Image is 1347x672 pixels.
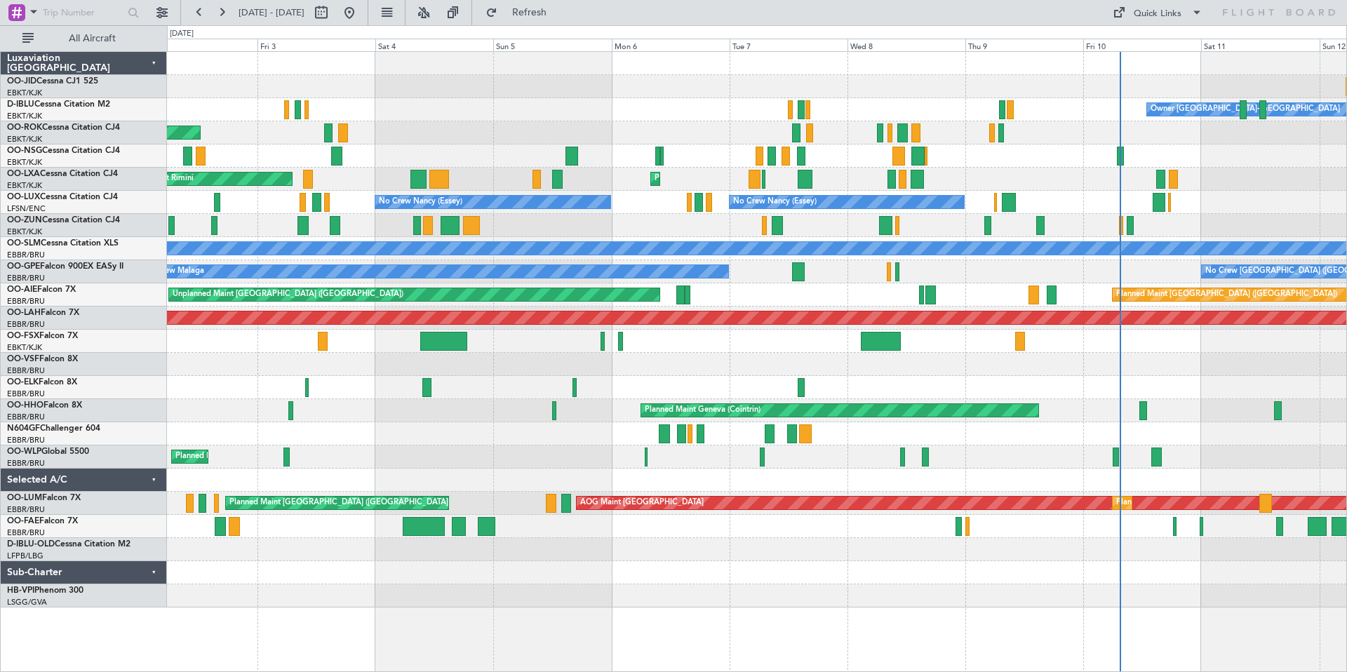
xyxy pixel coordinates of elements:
[43,2,123,23] input: Trip Number
[229,492,483,513] div: Planned Maint [GEOGRAPHIC_DATA] ([GEOGRAPHIC_DATA] National)
[7,193,118,201] a: OO-LUXCessna Citation CJ4
[379,191,462,213] div: No Crew Nancy (Essey)
[7,285,37,294] span: OO-AIE
[1083,39,1201,51] div: Fri 10
[7,586,83,595] a: HB-VPIPhenom 300
[612,39,730,51] div: Mon 6
[7,227,42,237] a: EBKT/KJK
[7,77,36,86] span: OO-JID
[257,39,375,51] div: Fri 3
[173,284,403,305] div: Unplanned Maint [GEOGRAPHIC_DATA] ([GEOGRAPHIC_DATA])
[7,111,42,121] a: EBKT/KJK
[7,378,77,387] a: OO-ELKFalcon 8X
[7,365,45,376] a: EBBR/BRU
[7,309,79,317] a: OO-LAHFalcon 7X
[7,216,42,224] span: OO-ZUN
[1151,99,1340,120] div: Owner [GEOGRAPHIC_DATA]-[GEOGRAPHIC_DATA]
[500,8,559,18] span: Refresh
[7,319,45,330] a: EBBR/BRU
[36,34,148,43] span: All Aircraft
[7,424,100,433] a: N604GFChallenger 604
[7,250,45,260] a: EBBR/BRU
[1106,1,1209,24] button: Quick Links
[7,527,45,538] a: EBBR/BRU
[7,170,118,178] a: OO-LXACessna Citation CJ4
[7,157,42,168] a: EBKT/KJK
[7,147,120,155] a: OO-NSGCessna Citation CJ4
[7,193,40,201] span: OO-LUX
[1134,7,1181,21] div: Quick Links
[7,401,82,410] a: OO-HHOFalcon 8X
[7,77,98,86] a: OO-JIDCessna CJ1 525
[7,180,42,191] a: EBKT/KJK
[7,203,46,214] a: LFSN/ENC
[7,517,39,525] span: OO-FAE
[7,424,40,433] span: N604GF
[7,540,130,549] a: D-IBLU-OLDCessna Citation M2
[143,261,204,282] div: No Crew Malaga
[7,239,41,248] span: OO-SLM
[7,309,41,317] span: OO-LAH
[7,494,81,502] a: OO-LUMFalcon 7X
[965,39,1083,51] div: Thu 9
[7,88,42,98] a: EBKT/KJK
[7,170,40,178] span: OO-LXA
[239,6,304,19] span: [DATE] - [DATE]
[7,586,34,595] span: HB-VPI
[7,100,34,109] span: D-IBLU
[580,492,704,513] div: AOG Maint [GEOGRAPHIC_DATA]
[7,296,45,307] a: EBBR/BRU
[140,39,257,51] div: Thu 2
[730,39,847,51] div: Tue 7
[15,27,152,50] button: All Aircraft
[7,597,47,607] a: LSGG/GVA
[7,332,78,340] a: OO-FSXFalcon 7X
[7,412,45,422] a: EBBR/BRU
[7,504,45,515] a: EBBR/BRU
[7,332,39,340] span: OO-FSX
[7,458,45,469] a: EBBR/BRU
[7,342,42,353] a: EBKT/KJK
[7,540,55,549] span: D-IBLU-OLD
[7,494,42,502] span: OO-LUM
[7,239,119,248] a: OO-SLMCessna Citation XLS
[493,39,611,51] div: Sun 5
[7,435,45,445] a: EBBR/BRU
[7,448,41,456] span: OO-WLP
[7,262,40,271] span: OO-GPE
[847,39,965,51] div: Wed 8
[7,355,39,363] span: OO-VSF
[7,134,42,145] a: EBKT/KJK
[175,446,276,467] div: Planned Maint Milan (Linate)
[1201,39,1319,51] div: Sat 11
[7,448,89,456] a: OO-WLPGlobal 5500
[7,517,78,525] a: OO-FAEFalcon 7X
[645,400,760,421] div: Planned Maint Geneva (Cointrin)
[7,123,42,132] span: OO-ROK
[170,28,194,40] div: [DATE]
[479,1,563,24] button: Refresh
[7,389,45,399] a: EBBR/BRU
[733,191,817,213] div: No Crew Nancy (Essey)
[7,285,76,294] a: OO-AIEFalcon 7X
[7,262,123,271] a: OO-GPEFalcon 900EX EASy II
[7,401,43,410] span: OO-HHO
[7,123,120,132] a: OO-ROKCessna Citation CJ4
[7,100,110,109] a: D-IBLUCessna Citation M2
[1116,284,1337,305] div: Planned Maint [GEOGRAPHIC_DATA] ([GEOGRAPHIC_DATA])
[375,39,493,51] div: Sat 4
[7,355,78,363] a: OO-VSFFalcon 8X
[7,216,120,224] a: OO-ZUNCessna Citation CJ4
[7,273,45,283] a: EBBR/BRU
[7,147,42,155] span: OO-NSG
[655,168,818,189] div: Planned Maint Kortrijk-[GEOGRAPHIC_DATA]
[7,378,39,387] span: OO-ELK
[7,551,43,561] a: LFPB/LBG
